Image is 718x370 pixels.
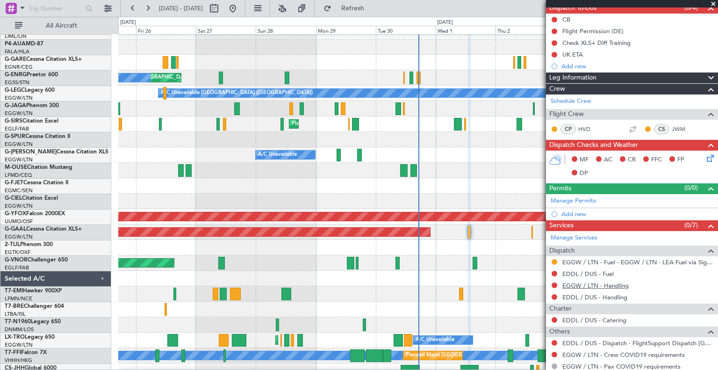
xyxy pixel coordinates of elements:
span: T7-BRE [5,304,24,309]
div: A/C Unavailable [258,148,297,162]
a: G-GARECessna Citation XLS+ [5,57,82,62]
span: LX-TRO [5,334,25,340]
a: EGGW/LTN [5,203,33,210]
a: EDDL / DUS - Dispatch - FlightSupport Dispatch [GEOGRAPHIC_DATA] [562,339,713,347]
a: G-SIRSCitation Excel [5,118,58,124]
span: Flight Crew [549,109,584,120]
span: All Aircraft [24,22,99,29]
span: T7-FFI [5,350,21,355]
div: A/C Unavailable [GEOGRAPHIC_DATA] ([GEOGRAPHIC_DATA]) [161,86,313,100]
a: G-[PERSON_NAME]Cessna Citation XLS [5,149,108,155]
a: HVD [578,125,599,133]
div: Wed 1 [436,26,495,34]
div: [DATE] [120,19,136,27]
a: EGMC/SEN [5,187,33,194]
span: G-GARE [5,57,26,62]
a: G-CIELCitation Excel [5,196,58,201]
a: LFMN/NCE [5,295,32,302]
div: Fri 26 [136,26,196,34]
a: G-GAALCessna Citation XLS+ [5,226,82,232]
a: EGNR/CEG [5,64,33,71]
a: EGGW/LTN [5,94,33,102]
div: A/C Unavailable [416,333,454,347]
a: T7-BREChallenger 604 [5,304,64,309]
a: DNMM/LOS [5,326,34,333]
a: EGTK/OXF [5,249,30,256]
div: Planned Maint [GEOGRAPHIC_DATA] ([GEOGRAPHIC_DATA]) [406,348,553,363]
a: EGGW/LTN [5,233,33,240]
span: Refresh [333,5,373,12]
a: T7-FFIFalcon 7X [5,350,47,355]
span: G-SPUR [5,134,25,139]
a: G-LEGCLegacy 600 [5,87,55,93]
span: Crew [549,84,565,94]
div: Sat 27 [196,26,256,34]
span: FFC [651,155,662,165]
a: EGGW/LTN [5,341,33,348]
a: Manage Permits [551,196,596,206]
a: EGGW / LTN - Fuel - EGGW / LTN - LEA Fuel via Signature in EGGW [562,258,713,266]
a: Schedule Crew [551,97,591,106]
div: Thu 2 [495,26,555,34]
a: G-ENRGPraetor 600 [5,72,58,78]
div: Add new [561,210,713,218]
a: EGLF/FAB [5,264,29,271]
a: LTBA/ISL [5,311,26,318]
span: Leg Information [549,73,596,83]
span: G-SIRS [5,118,22,124]
div: UK ETA [562,51,583,58]
a: T7-EMIHawker 900XP [5,288,62,294]
div: Planned Maint [GEOGRAPHIC_DATA] ([GEOGRAPHIC_DATA]) [292,117,439,131]
span: G-YFOX [5,211,26,217]
span: Others [549,326,570,337]
span: Permits [549,183,571,194]
a: UUMO/OSF [5,218,33,225]
input: Trip Number [29,1,82,15]
div: Add new [561,62,713,70]
a: G-VNORChallenger 650 [5,257,68,263]
a: VHHH/HKG [5,357,32,364]
a: EGSS/STN [5,79,29,86]
a: EGGW/LTN [5,156,33,163]
div: CS [654,124,669,134]
span: G-LEGC [5,87,25,93]
span: MF [580,155,589,165]
a: G-JAGAPhenom 300 [5,103,59,109]
div: [DATE] [437,19,453,27]
a: M-OUSECitation Mustang [5,165,72,170]
a: EDDL / DUS - Fuel [562,270,614,278]
a: FALA/HLA [5,48,29,55]
a: EGLF/FAB [5,125,29,132]
a: EGGW/LTN [5,141,33,148]
a: LFMD/CEQ [5,172,32,179]
span: Dispatch To-Dos [549,3,596,14]
a: 2-TIJLPhenom 300 [5,242,53,247]
div: Mon 29 [316,26,376,34]
a: EGGW / LTN - Handling [562,282,629,290]
a: P4-AUAMD-87 [5,41,43,47]
span: G-CIEL [5,196,22,201]
div: Check XLS+ Diff Training [562,39,631,47]
span: Charter [549,304,572,314]
span: [DATE] - [DATE] [159,4,203,13]
div: Tue 30 [376,26,436,34]
span: G-[PERSON_NAME] [5,149,57,155]
a: G-SPURCessna Citation II [5,134,70,139]
span: T7-EMI [5,288,23,294]
span: G-ENRG [5,72,27,78]
span: Dispatch [549,246,575,256]
span: M-OUSE [5,165,27,170]
a: EGGW / LTN - Crew COVID19 requirements [562,351,685,359]
span: (0/7) [684,220,698,230]
a: G-FJETCessna Citation II [5,180,68,186]
a: G-YFOXFalcon 2000EX [5,211,65,217]
a: T7-N1960Legacy 650 [5,319,61,325]
a: EDDL / DUS - Catering [562,316,626,324]
span: P4-AUA [5,41,26,47]
span: G-GAAL [5,226,26,232]
div: Flight Permission (DE) [562,27,624,35]
span: FP [677,155,684,165]
button: All Aircraft [10,18,101,33]
span: 2-TIJL [5,242,20,247]
button: Refresh [319,1,375,16]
